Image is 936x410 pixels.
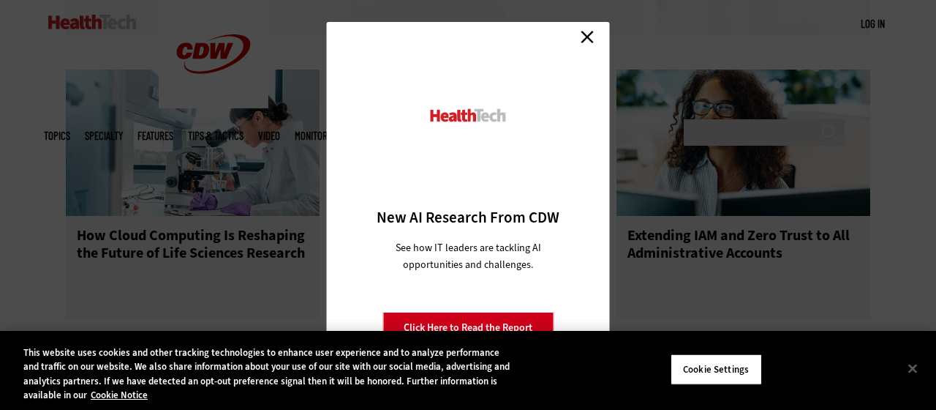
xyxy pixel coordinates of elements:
a: More information about your privacy [91,389,148,401]
img: HealthTech_0.png [429,108,508,123]
div: This website uses cookies and other tracking technologies to enhance user experience and to analy... [23,346,515,403]
button: Close [897,352,929,384]
h3: New AI Research From CDW [352,207,584,228]
a: Click Here to Read the Report [382,312,554,344]
a: Close [576,26,598,48]
p: See how IT leaders are tackling AI opportunities and challenges. [378,239,559,273]
button: Cookie Settings [671,354,762,385]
